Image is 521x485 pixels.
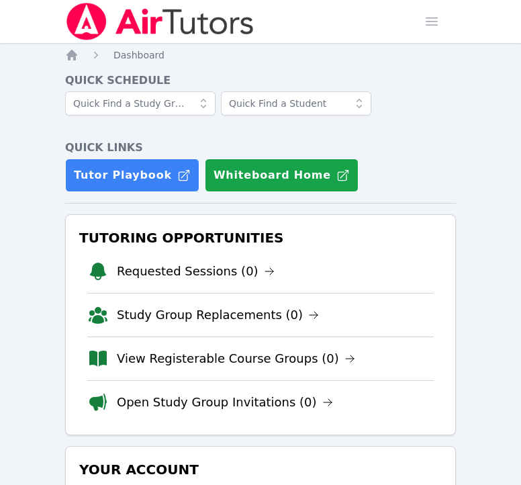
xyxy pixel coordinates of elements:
input: Quick Find a Student [221,91,371,116]
input: Quick Find a Study Group [65,91,216,116]
h3: Your Account [77,457,444,482]
a: Tutor Playbook [65,159,199,192]
a: View Registerable Course Groups (0) [117,349,355,368]
a: Requested Sessions (0) [117,262,275,281]
span: Dashboard [113,50,164,60]
h4: Quick Links [65,140,456,156]
nav: Breadcrumb [65,48,456,62]
a: Dashboard [113,48,164,62]
button: Whiteboard Home [205,159,359,192]
a: Study Group Replacements (0) [117,306,319,324]
h4: Quick Schedule [65,73,456,89]
img: Air Tutors [65,3,255,40]
a: Open Study Group Invitations (0) [117,393,333,412]
h3: Tutoring Opportunities [77,226,444,250]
